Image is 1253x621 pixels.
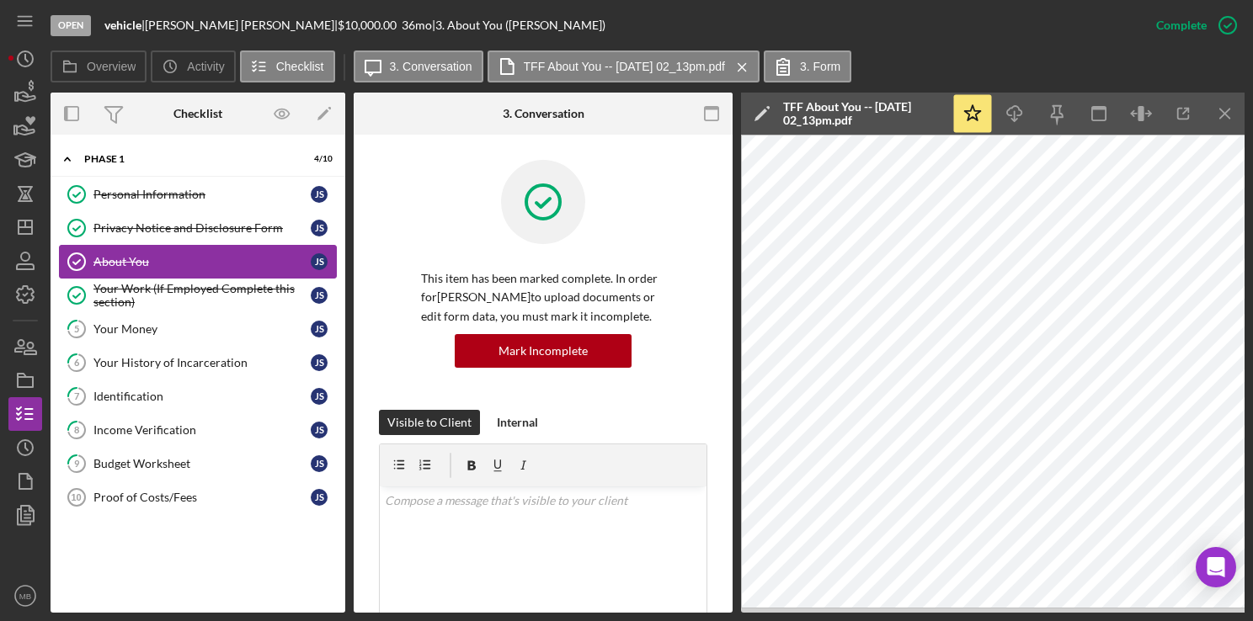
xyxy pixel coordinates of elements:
div: J S [311,287,328,304]
a: 9Budget WorksheetJS [59,447,337,480]
a: Privacy Notice and Disclosure FormJS [59,211,337,245]
button: 3. Form [764,50,851,82]
div: J S [311,321,328,337]
div: J S [311,354,328,371]
a: 5Your MoneyJS [59,312,337,346]
button: 3. Conversation [354,50,483,82]
tspan: 10 [71,492,81,502]
div: Your Work (If Employed Complete this section) [93,282,311,309]
label: TFF About You -- [DATE] 02_13pm.pdf [524,60,725,73]
a: Your Work (If Employed Complete this section)JS [59,279,337,312]
div: [PERSON_NAME] [PERSON_NAME] | [145,19,338,32]
div: J S [311,388,328,405]
button: Visible to Client [379,410,480,435]
div: J S [311,422,328,438]
div: Identification [93,390,311,403]
div: Budget Worksheet [93,457,311,470]
tspan: 6 [74,357,80,368]
div: Open [51,15,91,36]
a: 7IdentificationJS [59,379,337,413]
button: Complete [1139,8,1245,42]
label: Activity [187,60,224,73]
div: Income Verification [93,423,311,437]
text: MB [19,592,31,601]
div: 36 mo [402,19,432,32]
div: Mark Incomplete [499,334,588,368]
div: Internal [497,410,538,435]
div: $10,000.00 [338,19,402,32]
button: Overview [51,50,147,82]
label: 3. Conversation [390,60,472,73]
tspan: 5 [74,323,79,334]
div: | 3. About You ([PERSON_NAME]) [432,19,605,32]
div: | [104,19,145,32]
button: Mark Incomplete [455,334,632,368]
button: Activity [151,50,235,82]
button: Internal [488,410,547,435]
a: 10Proof of Costs/FeesJS [59,480,337,514]
tspan: 7 [74,390,80,401]
a: About YouJS [59,245,337,279]
div: J S [311,220,328,236]
div: Your Money [93,322,311,336]
label: Overview [87,60,136,73]
p: This item has been marked complete. In order for [PERSON_NAME] to upload documents or edit form d... [421,269,665,326]
b: vehicle [104,18,141,32]
button: Checklist [240,50,335,82]
div: Complete [1156,8,1207,42]
a: Personal InformationJS [59,178,337,211]
div: Phase 1 [84,154,291,164]
div: About You [93,255,311,268]
div: J S [311,186,328,203]
div: J S [311,253,328,270]
button: MB [8,579,42,613]
div: 4 / 10 [302,154,333,164]
a: 8Income VerificationJS [59,413,337,447]
label: 3. Form [800,60,840,73]
div: Visible to Client [387,410,472,435]
button: TFF About You -- [DATE] 02_13pm.pdf [488,50,760,82]
div: 3. Conversation [503,107,584,120]
div: TFF About You -- [DATE] 02_13pm.pdf [783,100,943,127]
tspan: 8 [74,424,79,435]
div: Proof of Costs/Fees [93,491,311,504]
label: Checklist [276,60,324,73]
div: Privacy Notice and Disclosure Form [93,221,311,235]
div: J S [311,489,328,506]
a: 6Your History of IncarcerationJS [59,346,337,379]
div: Personal Information [93,188,311,201]
tspan: 9 [74,458,80,469]
div: Checklist [173,107,222,120]
div: Your History of Incarceration [93,356,311,369]
div: Open Intercom Messenger [1196,547,1236,587]
div: J S [311,455,328,472]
